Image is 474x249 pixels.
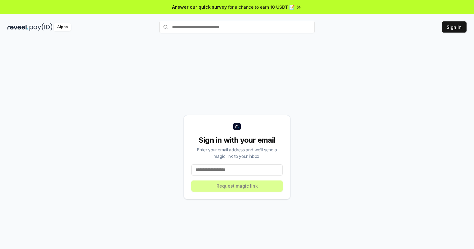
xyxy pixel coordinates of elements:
div: Sign in with your email [191,135,283,145]
div: Enter your email address and we’ll send a magic link to your inbox. [191,146,283,159]
div: Alpha [54,23,71,31]
button: Sign In [442,21,467,33]
img: reveel_dark [7,23,28,31]
span: Answer our quick survey [172,4,227,10]
span: for a chance to earn 10 USDT 📝 [228,4,294,10]
img: pay_id [30,23,52,31]
img: logo_small [233,123,241,130]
